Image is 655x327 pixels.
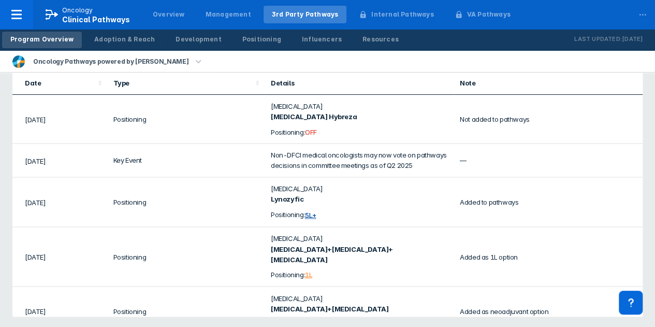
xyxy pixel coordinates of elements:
div: Details [271,79,447,87]
td: — [454,144,643,177]
a: Influencers [294,32,350,48]
td: Positioning [107,227,265,287]
b: Lynozyfic [271,195,303,203]
div: [MEDICAL_DATA] [271,183,447,194]
div: ... [632,2,653,23]
div: Internal Pathways [371,10,433,19]
div: Overview [153,10,185,19]
div: [MEDICAL_DATA] [271,101,447,111]
a: Positioning [234,32,289,48]
span: [DATE] [25,157,46,165]
span: [DATE] [25,307,46,315]
td: Positioning [107,95,265,144]
span: [DATE] [25,198,46,206]
td: Added as 1L option [454,227,643,287]
b: [MEDICAL_DATA]+[MEDICAL_DATA] [271,304,388,312]
div: Oncology Pathways powered by [PERSON_NAME] [29,54,193,69]
p: Oncology [62,6,93,15]
a: Program Overview [2,32,82,48]
td: Positioning [107,177,265,226]
a: Resources [354,32,407,48]
div: Positioning [242,35,281,44]
p: Last Updated: [574,34,622,45]
td: Not added to pathways [454,95,643,144]
div: [MEDICAL_DATA] [271,233,447,244]
td: Added to pathways [454,177,643,226]
div: [MEDICAL_DATA] [271,293,447,303]
div: Program Overview [10,35,74,44]
b: [MEDICAL_DATA]+[MEDICAL_DATA]+[MEDICAL_DATA] [271,245,393,263]
div: Type [113,79,252,87]
span: Clinical Pathways [62,15,130,24]
a: Development [167,32,229,48]
span: Positioning: [271,270,305,278]
span: [DATE] [25,115,46,123]
span: OFF [305,127,317,136]
div: 3rd Party Pathways [272,10,339,19]
div: Contact Support [619,291,643,315]
div: Adoption & Reach [94,35,155,44]
b: [MEDICAL_DATA] Hybreza [271,112,357,121]
span: Positioning: [271,210,305,219]
img: dfci-pathways [12,55,25,68]
a: Adoption & Reach [86,32,163,48]
div: Note [460,79,630,87]
a: Overview [144,6,193,23]
div: Management [206,10,251,19]
a: Management [197,6,259,23]
div: Resources [362,35,399,44]
div: Development [176,35,221,44]
p: [DATE] [622,34,643,45]
span: [DATE] [25,252,46,261]
div: VA Pathways [467,10,511,19]
td: Key Event [107,144,265,177]
span: Positioning: [271,127,305,136]
div: 1L [305,271,312,279]
div: Influencers [302,35,342,44]
div: 5L+ [305,211,316,219]
td: Non-DFCI medical oncologists may now vote on pathways decisions in committee meetings as of Q2 2025 [265,144,454,177]
div: Date [25,79,95,87]
a: 3rd Party Pathways [264,6,347,23]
